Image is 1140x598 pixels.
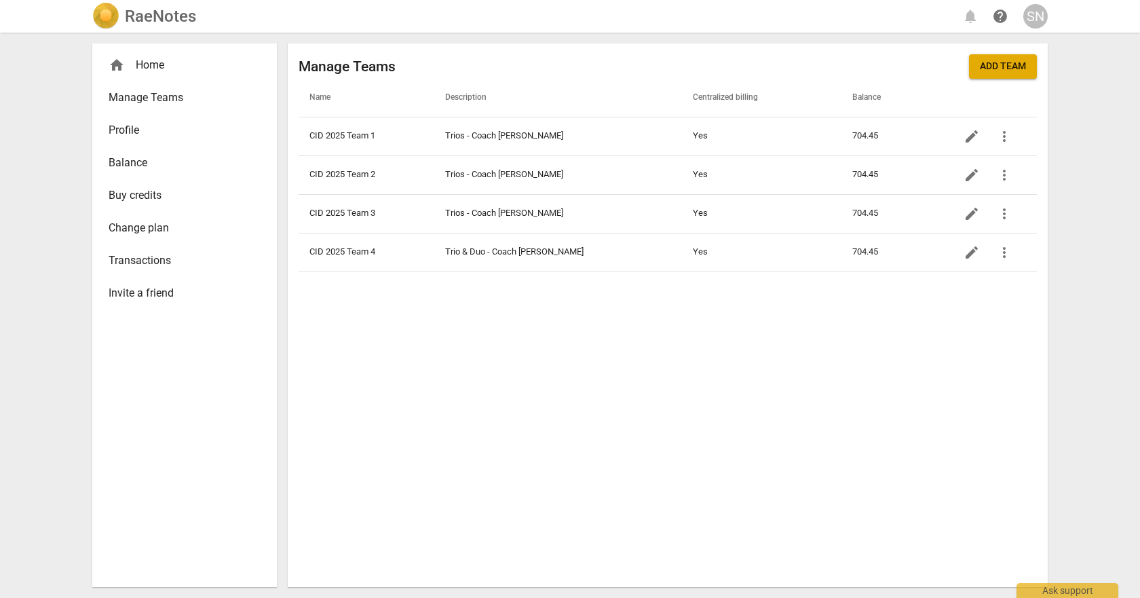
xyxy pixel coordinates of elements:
span: Transactions [109,253,250,269]
a: Help [988,4,1012,29]
td: Yes [682,155,841,194]
div: Ask support [1016,583,1118,598]
span: Profile [109,122,250,138]
span: Balance [109,155,250,171]
h2: RaeNotes [125,7,196,26]
h2: Manage Teams [299,58,396,75]
a: Manage Teams [92,81,277,114]
span: Description [445,92,503,103]
a: LogoRaeNotes [92,3,196,30]
td: CID 2025 Team 4 [299,233,434,272]
span: edit [964,244,980,261]
span: home [109,57,125,73]
span: Manage Teams [109,90,250,106]
span: Change plan [109,220,250,236]
td: Trios - Coach [PERSON_NAME] [434,155,682,194]
td: 704.45 [841,194,945,233]
span: more_vert [996,206,1012,222]
td: Yes [682,194,841,233]
a: Invite a friend [92,277,277,310]
td: Yes [682,117,841,155]
span: edit [964,167,980,183]
a: Balance [92,147,277,179]
td: 704.45 [841,155,945,194]
a: Buy credits [92,179,277,212]
span: help [992,8,1008,24]
td: CID 2025 Team 2 [299,155,434,194]
span: Add team [980,60,1026,73]
td: Trios - Coach [PERSON_NAME] [434,194,682,233]
span: Buy credits [109,187,250,204]
span: Centralized billing [693,92,774,103]
span: Name [309,92,347,103]
td: Trios - Coach [PERSON_NAME] [434,117,682,155]
span: edit [964,128,980,145]
span: Balance [852,92,897,103]
td: CID 2025 Team 3 [299,194,434,233]
td: 704.45 [841,233,945,272]
a: Profile [92,114,277,147]
button: SN [1023,4,1048,29]
div: Home [92,49,277,81]
span: more_vert [996,167,1012,183]
span: more_vert [996,128,1012,145]
a: Transactions [92,244,277,277]
span: more_vert [996,244,1012,261]
span: edit [964,206,980,222]
div: Home [109,57,250,73]
img: Logo [92,3,119,30]
button: Add team [969,54,1037,79]
td: 704.45 [841,117,945,155]
td: Yes [682,233,841,272]
a: Change plan [92,212,277,244]
td: CID 2025 Team 1 [299,117,434,155]
span: Invite a friend [109,285,250,301]
td: Trio & Duo - Coach [PERSON_NAME] [434,233,682,272]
